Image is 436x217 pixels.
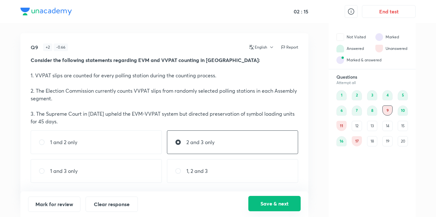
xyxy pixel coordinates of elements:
[286,44,298,50] p: Report
[367,121,377,131] div: 13
[386,46,407,51] div: Unanswered
[248,196,301,211] button: Save & next
[336,45,344,52] img: attempt state
[292,8,302,15] h5: 02 :
[186,167,208,175] p: 1, 2 and 3
[186,138,214,146] p: 2 and 3 only
[362,5,416,18] button: End test
[50,138,77,146] p: 1 and 2 only
[31,87,298,102] p: 2. The Election Commission currently counts VVPAT slips from randomly selected polling stations i...
[43,43,52,51] div: + 2
[352,90,362,100] div: 2
[347,46,364,51] div: Answered
[31,57,260,63] strong: Consider the following statements regarding EVM and VVPAT counting in [GEOGRAPHIC_DATA]:
[86,197,138,212] button: Clear response
[54,43,68,51] div: - 0.66
[28,197,80,212] button: Mark for review
[398,90,408,100] div: 5
[382,90,393,100] div: 4
[398,136,408,146] div: 20
[367,136,377,146] div: 18
[31,72,298,79] p: 1. VVPAT slips are counted for every polling station during the counting process.
[352,136,362,146] div: 17
[347,57,381,63] div: Marked & answered
[50,167,78,175] p: 1 and 3 only
[336,121,347,131] div: 11
[386,34,399,40] div: Marked
[336,56,344,64] img: attempt state
[336,81,408,85] div: Attempt all
[398,121,408,131] div: 15
[398,105,408,116] div: 10
[336,74,408,80] h6: Questions
[375,33,383,41] img: attempt state
[352,121,362,131] div: 12
[336,136,347,146] div: 16
[247,44,274,50] button: English
[302,8,308,15] h5: 15
[336,105,347,116] div: 6
[31,110,298,125] p: 3. The Supreme Court in [DATE] upheld the EVM-VVPAT system but directed preservation of symbol lo...
[367,105,377,116] div: 8
[352,105,362,116] div: 7
[281,45,286,50] img: report icon
[31,43,38,51] h5: Q9
[382,136,393,146] div: 19
[347,34,366,40] div: Not Visited
[367,90,377,100] div: 3
[382,121,393,131] div: 14
[336,90,347,100] div: 1
[382,105,393,116] div: 9
[375,45,383,52] img: attempt state
[336,33,344,41] img: attempt state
